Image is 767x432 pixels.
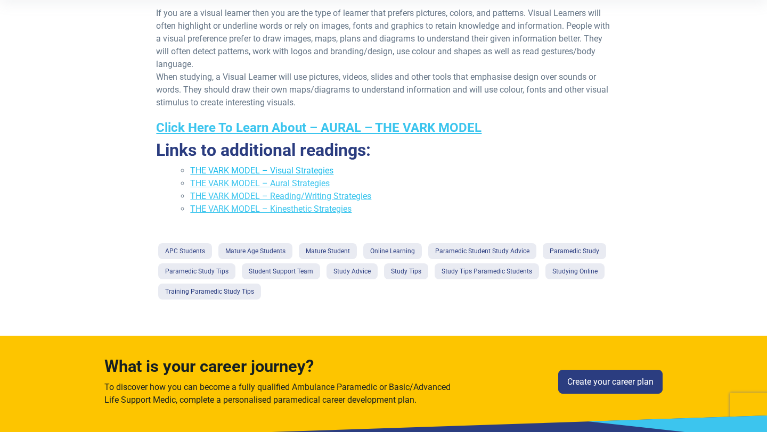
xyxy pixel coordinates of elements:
a: Paramedic Student Study Advice [428,243,536,259]
h4: What is your career journey? [104,357,455,377]
a: Study Tips [384,263,428,279]
a: THE VARK MODEL – Reading/Writing Strategies [190,191,371,201]
a: Studying Online [545,263,605,279]
a: APC Students [158,243,212,259]
span: To discover how you can become a fully qualified Ambulance Paramedic or Basic/Advanced Life Suppo... [104,382,451,405]
a: Training Paramedic Study Tips [158,284,261,300]
a: Study Advice [327,263,378,279]
a: Online Learning [363,243,422,259]
a: THE VARK MODEL – Aural Strategies [190,178,330,188]
a: Click Here To Learn About – AURAL – THE VARK MODEL [156,120,482,135]
a: Study Tips Paramedic Students [435,263,539,279]
a: Mature Age Students [218,243,292,259]
a: Student Support Team [242,263,320,279]
p: If you are a visual learner then you are the type of learner that prefers pictures, colors, and p... [156,7,610,109]
a: THE VARK MODEL – Visual Strategies [190,165,333,176]
a: Mature Student [299,243,357,259]
a: Paramedic Study [543,243,606,259]
a: Create your career plan [558,370,663,394]
strong: Links to additional readings: [156,140,371,160]
a: Paramedic Study Tips [158,263,235,279]
a: THE VARK MODEL – Kinesthetic Strategies [190,204,352,214]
